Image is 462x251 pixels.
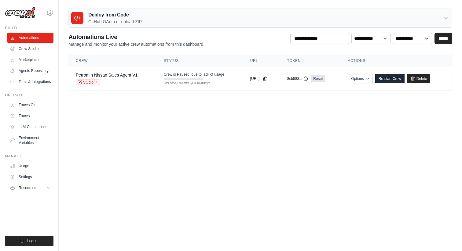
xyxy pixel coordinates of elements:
[27,238,38,243] span: Logout
[5,7,35,19] img: Logo
[164,72,224,77] span: Crew is Paused, due to lack of usage
[7,55,53,65] a: Marketplace
[68,41,204,47] p: Manage and monitor your active crew automations from this dashboard.
[280,55,341,67] th: Token
[5,236,53,246] button: Logout
[5,26,53,30] div: Build
[407,74,431,83] a: Delete
[7,100,53,110] a: Traces Old
[311,75,325,82] a: Reset
[7,172,53,182] a: Settings
[287,76,308,81] button: 8cb588...
[88,11,142,19] h3: Deploy from Code
[7,66,53,76] a: Agents Repository
[7,33,53,43] a: Automations
[340,55,452,67] th: Actions
[7,161,53,171] a: Usage
[156,55,243,67] th: Status
[76,73,137,77] a: Petromin Nissan Sales Agent V1
[243,55,280,67] th: URL
[5,154,53,159] div: Manage
[375,74,405,83] a: Re-start Crew
[164,81,203,85] div: First deploy can take up to 10 minutes
[7,133,53,148] a: Environment Variables
[76,79,100,85] a: Studio
[19,185,36,190] span: Resources
[7,77,53,87] a: Tools & Integrations
[88,19,142,25] p: GitHub OAuth or upload ZIP
[7,122,53,132] a: LLM Connections
[68,33,204,41] h2: Automations Live
[348,74,372,83] button: Options
[7,111,53,121] a: Traces
[7,183,53,193] button: Resources
[68,55,156,67] th: Crew
[7,44,53,54] a: Crew Studio
[5,93,53,98] div: Operate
